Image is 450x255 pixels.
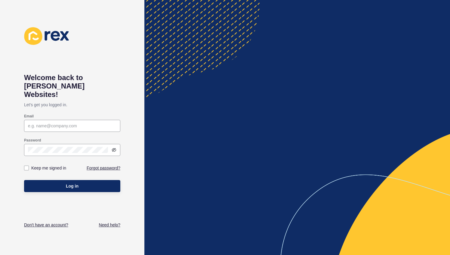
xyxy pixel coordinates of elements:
a: Forgot password? [87,165,120,171]
label: Keep me signed in [31,165,66,171]
a: Don't have an account? [24,222,68,228]
h1: Welcome back to [PERSON_NAME] Websites! [24,73,120,99]
span: Log in [66,183,79,189]
input: e.g. name@company.com [28,123,116,129]
a: Need help? [99,222,120,228]
button: Log in [24,180,120,192]
label: Email [24,114,34,119]
label: Password [24,138,41,143]
p: Let's get you logged in. [24,99,120,111]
